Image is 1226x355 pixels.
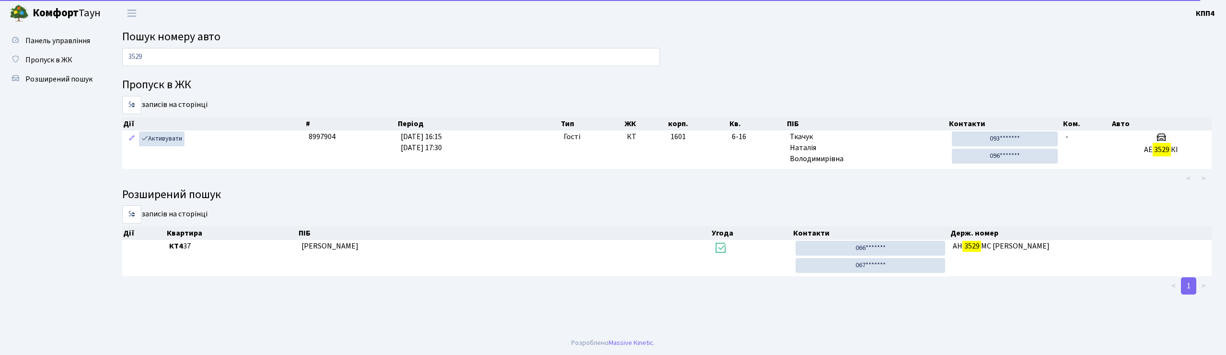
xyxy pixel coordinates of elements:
label: записів на сторінці [122,205,208,224]
span: 37 [169,241,294,252]
a: Розширений пошук [5,70,101,89]
th: ПІБ [786,117,948,130]
th: Квартира [166,226,298,240]
th: Контакти [792,226,949,240]
th: # [305,117,397,130]
a: Активувати [139,131,185,146]
span: Ткачук Наталія Володимирівна [790,131,944,165]
span: КТ [627,131,663,142]
th: Дії [122,226,166,240]
th: Період [397,117,560,130]
span: АН МС [PERSON_NAME] [953,241,1208,252]
a: КПП4 [1196,8,1214,19]
th: ПІБ [298,226,710,240]
img: logo.png [10,4,29,23]
th: Угода [711,226,792,240]
span: Таун [33,5,101,22]
h5: АЕ КІ [1114,145,1208,154]
th: Авто [1111,117,1212,130]
th: Дії [122,117,305,130]
span: [DATE] 16:15 [DATE] 17:30 [401,131,442,153]
span: Панель управління [25,35,90,46]
a: Massive Kinetic [609,338,653,348]
a: 1 [1181,277,1196,295]
th: Тип [560,117,624,130]
th: Держ. номер [949,226,1212,240]
span: Розширений пошук [25,74,93,84]
select: записів на сторінці [122,96,141,114]
b: Комфорт [33,5,79,21]
span: Гості [564,131,580,142]
span: 8997904 [309,131,335,142]
th: ЖК [624,117,667,130]
th: корп. [667,117,729,130]
b: КТ4 [169,241,183,251]
th: Контакти [948,117,1062,130]
span: Пошук номеру авто [122,28,220,45]
span: - [1065,131,1068,142]
div: Розроблено . [571,338,655,348]
label: записів на сторінці [122,96,208,114]
span: [PERSON_NAME] [301,241,359,251]
span: Пропуск в ЖК [25,55,72,65]
mark: 3529 [962,239,981,253]
a: Панель управління [5,31,101,50]
span: 1601 [671,131,686,142]
h4: Пропуск в ЖК [122,78,1212,92]
input: Пошук [122,48,660,66]
span: 6-16 [732,131,782,142]
a: Редагувати [126,131,138,146]
a: Пропуск в ЖК [5,50,101,70]
button: Переключити навігацію [120,5,144,21]
th: Кв. [729,117,786,130]
h4: Розширений пошук [122,188,1212,202]
th: Ком. [1062,117,1111,130]
select: записів на сторінці [122,205,141,224]
mark: 3529 [1153,143,1171,156]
